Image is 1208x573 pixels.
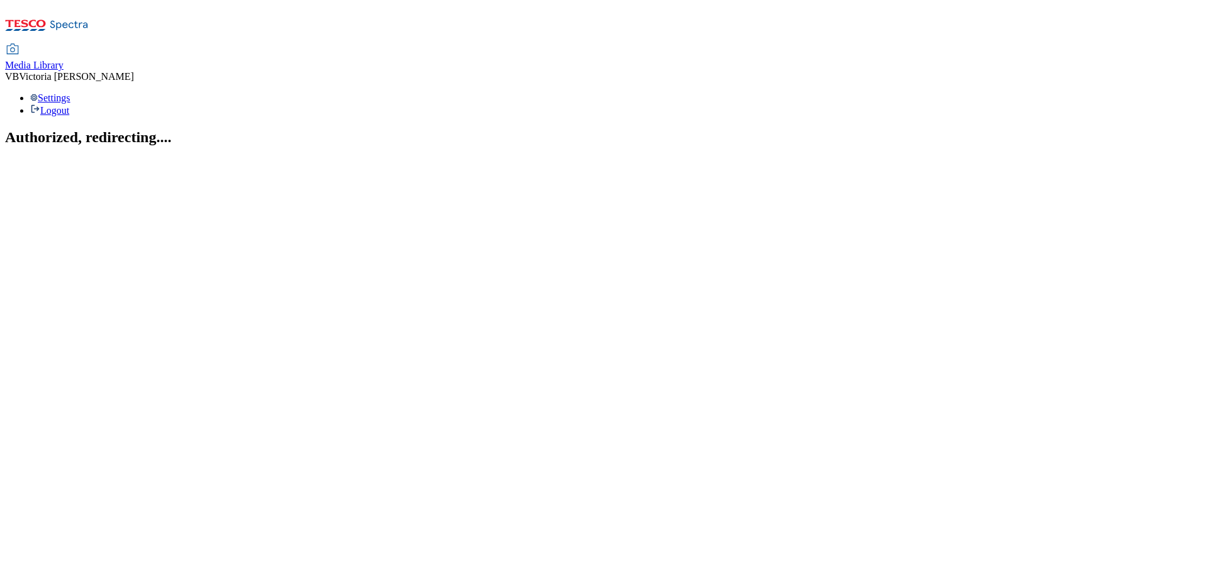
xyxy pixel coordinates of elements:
h2: Authorized, redirecting.... [5,129,1203,146]
span: VB [5,71,19,82]
span: Media Library [5,60,64,70]
a: Settings [30,92,70,103]
a: Media Library [5,45,64,71]
span: Victoria [PERSON_NAME] [19,71,134,82]
a: Logout [30,105,69,116]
